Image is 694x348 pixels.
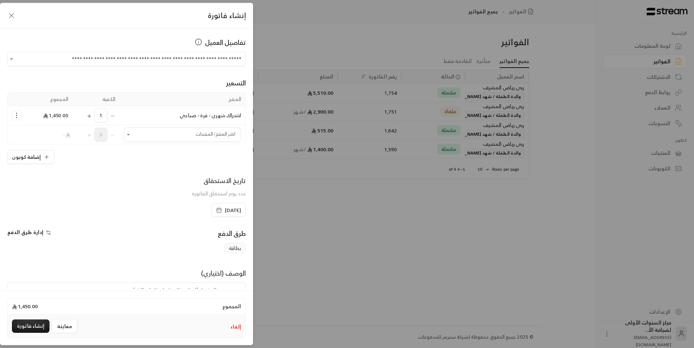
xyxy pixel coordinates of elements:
div: التسعير [7,78,246,88]
span: الوصف (اختياري) [201,267,246,279]
span: 1 [94,109,107,122]
th: الكمية [73,93,120,106]
button: Open [124,130,133,139]
th: المجموع [26,93,73,106]
span: [DATE] [225,207,241,214]
span: بطاقة [224,243,246,254]
span: حدد يوم استحقاق الفاتورة [192,189,246,198]
span: 0 [94,128,107,141]
div: تاريخ الاستحقاق [192,175,246,186]
span: طرق الدفع [218,228,246,239]
span: اشتراك شهري - قرة - صباحي [180,111,241,120]
span: إدارة طرق الدفع [7,228,43,237]
table: Selected Products [7,92,246,144]
button: Open [7,55,16,63]
button: إضافة كوبون [7,150,54,164]
span: إنشاء فاتورة [208,9,246,22]
span: تفاصيل العميل [205,37,246,47]
th: المنتج [120,93,245,106]
button: إنشاء فاتورة [12,319,50,333]
button: إلغاء [231,323,241,330]
button: معاينة [52,319,77,333]
span: المجموع [222,303,241,310]
td: - [26,125,73,144]
span: 1,450.00 [43,111,68,120]
span: 1,450.00 [12,303,38,310]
